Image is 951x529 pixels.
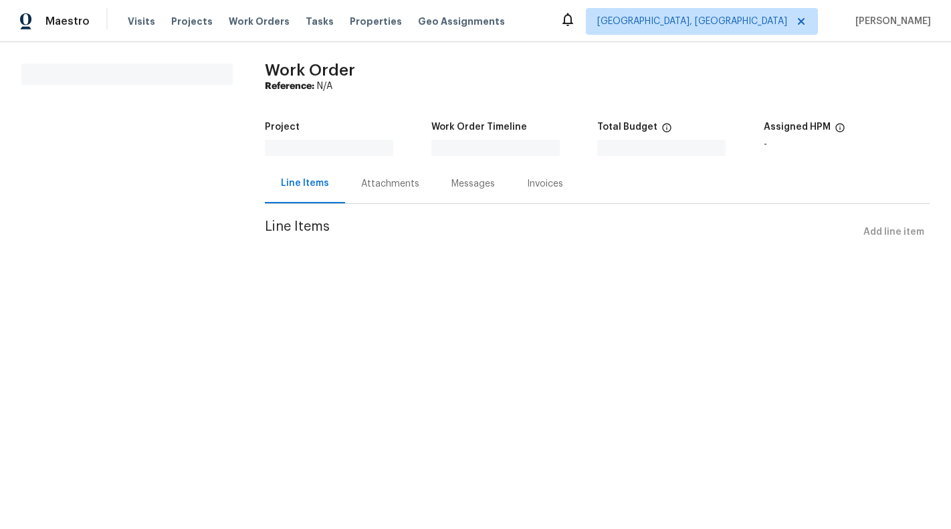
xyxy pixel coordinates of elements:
[451,177,495,191] div: Messages
[171,15,213,28] span: Projects
[265,62,355,78] span: Work Order
[128,15,155,28] span: Visits
[418,15,505,28] span: Geo Assignments
[350,15,402,28] span: Properties
[265,220,858,245] span: Line Items
[265,82,314,91] b: Reference:
[850,15,931,28] span: [PERSON_NAME]
[764,140,930,149] div: -
[527,177,563,191] div: Invoices
[45,15,90,28] span: Maestro
[306,17,334,26] span: Tasks
[764,122,831,132] h5: Assigned HPM
[281,177,329,190] div: Line Items
[265,122,300,132] h5: Project
[597,122,657,132] h5: Total Budget
[229,15,290,28] span: Work Orders
[265,80,930,93] div: N/A
[597,15,787,28] span: [GEOGRAPHIC_DATA], [GEOGRAPHIC_DATA]
[835,122,845,140] span: The hpm assigned to this work order.
[431,122,527,132] h5: Work Order Timeline
[361,177,419,191] div: Attachments
[661,122,672,140] span: The total cost of line items that have been proposed by Opendoor. This sum includes line items th...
